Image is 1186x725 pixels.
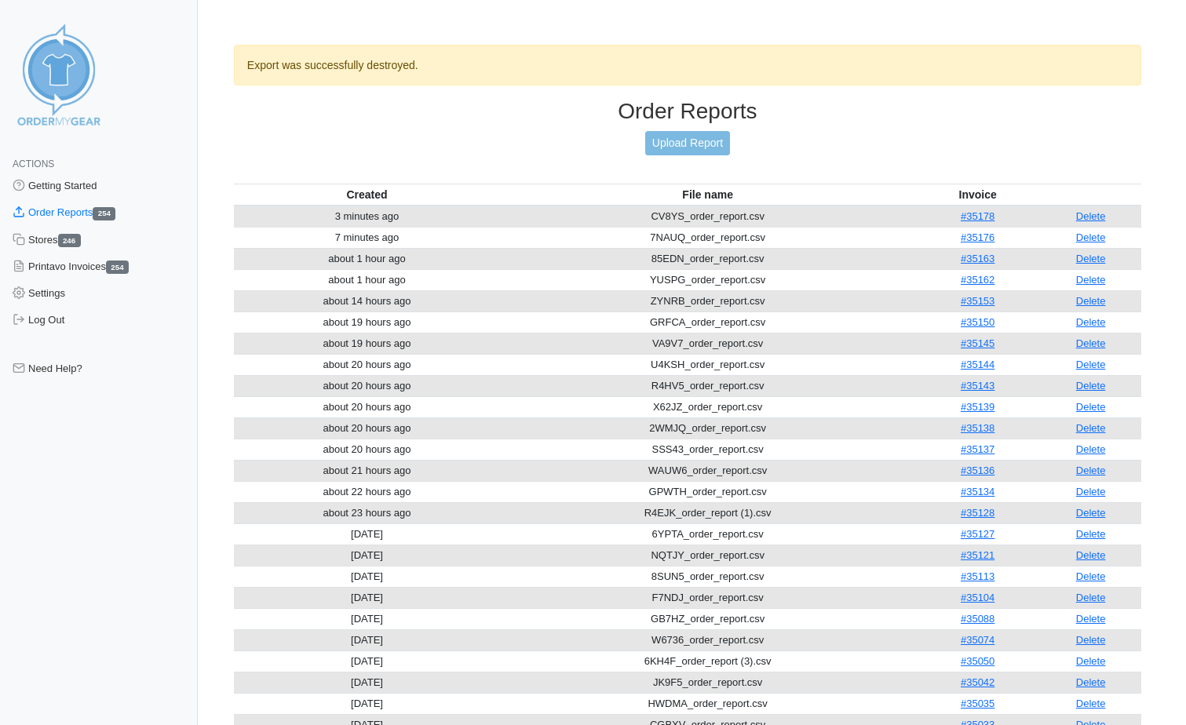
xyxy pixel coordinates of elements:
[500,439,915,460] td: SSS43_order_report.csv
[961,613,994,625] a: #35088
[234,693,500,714] td: [DATE]
[500,184,915,206] th: File name
[1076,295,1106,307] a: Delete
[500,650,915,672] td: 6KH4F_order_report (3).csv
[961,592,994,603] a: #35104
[1076,274,1106,286] a: Delete
[500,417,915,439] td: 2WMJQ_order_report.csv
[1076,676,1106,688] a: Delete
[1076,231,1106,243] a: Delete
[1076,570,1106,582] a: Delete
[961,231,994,243] a: #35176
[234,227,500,248] td: 7 minutes ago
[1076,210,1106,222] a: Delete
[500,502,915,523] td: R4EJK_order_report (1).csv
[234,354,500,375] td: about 20 hours ago
[234,396,500,417] td: about 20 hours ago
[1076,401,1106,413] a: Delete
[961,210,994,222] a: #35178
[500,545,915,566] td: NQTJY_order_report.csv
[1076,380,1106,392] a: Delete
[961,401,994,413] a: #35139
[961,274,994,286] a: #35162
[500,396,915,417] td: X62JZ_order_report.csv
[961,337,994,349] a: #35145
[500,290,915,311] td: ZYNRB_order_report.csv
[234,290,500,311] td: about 14 hours ago
[500,333,915,354] td: VA9V7_order_report.csv
[1076,443,1106,455] a: Delete
[500,248,915,269] td: 85EDN_order_report.csv
[93,207,115,220] span: 254
[234,269,500,290] td: about 1 hour ago
[915,184,1040,206] th: Invoice
[1076,528,1106,540] a: Delete
[234,439,500,460] td: about 20 hours ago
[234,311,500,333] td: about 19 hours ago
[500,566,915,587] td: 8SUN5_order_report.csv
[1076,549,1106,561] a: Delete
[234,587,500,608] td: [DATE]
[234,566,500,587] td: [DATE]
[1076,253,1106,264] a: Delete
[645,131,730,155] a: Upload Report
[500,523,915,545] td: 6YPTA_order_report.csv
[500,206,915,228] td: CV8YS_order_report.csv
[961,698,994,709] a: #35035
[500,460,915,481] td: WAUW6_order_report.csv
[500,693,915,714] td: HWDMA_order_report.csv
[1076,592,1106,603] a: Delete
[500,354,915,375] td: U4KSH_order_report.csv
[961,570,994,582] a: #35113
[13,158,54,169] span: Actions
[500,311,915,333] td: GRFCA_order_report.csv
[1076,613,1106,625] a: Delete
[234,608,500,629] td: [DATE]
[961,253,994,264] a: #35163
[1076,337,1106,349] a: Delete
[500,629,915,650] td: W6736_order_report.csv
[961,422,994,434] a: #35138
[500,672,915,693] td: JK9F5_order_report.csv
[234,248,500,269] td: about 1 hour ago
[500,269,915,290] td: YUSPG_order_report.csv
[961,528,994,540] a: #35127
[58,234,81,247] span: 246
[1076,316,1106,328] a: Delete
[234,45,1141,86] div: Export was successfully destroyed.
[961,676,994,688] a: #35042
[500,608,915,629] td: GB7HZ_order_report.csv
[500,375,915,396] td: R4HV5_order_report.csv
[961,443,994,455] a: #35137
[1076,655,1106,667] a: Delete
[1076,465,1106,476] a: Delete
[961,465,994,476] a: #35136
[234,98,1141,125] h3: Order Reports
[961,486,994,497] a: #35134
[500,587,915,608] td: F7NDJ_order_report.csv
[234,650,500,672] td: [DATE]
[500,481,915,502] td: GPWTH_order_report.csv
[961,380,994,392] a: #35143
[234,481,500,502] td: about 22 hours ago
[106,260,129,274] span: 254
[961,507,994,519] a: #35128
[234,545,500,566] td: [DATE]
[1076,486,1106,497] a: Delete
[961,655,994,667] a: #35050
[234,184,500,206] th: Created
[961,295,994,307] a: #35153
[961,549,994,561] a: #35121
[234,502,500,523] td: about 23 hours ago
[1076,507,1106,519] a: Delete
[234,460,500,481] td: about 21 hours ago
[234,629,500,650] td: [DATE]
[1076,422,1106,434] a: Delete
[234,333,500,354] td: about 19 hours ago
[1076,634,1106,646] a: Delete
[1076,698,1106,709] a: Delete
[234,523,500,545] td: [DATE]
[961,359,994,370] a: #35144
[961,316,994,328] a: #35150
[234,417,500,439] td: about 20 hours ago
